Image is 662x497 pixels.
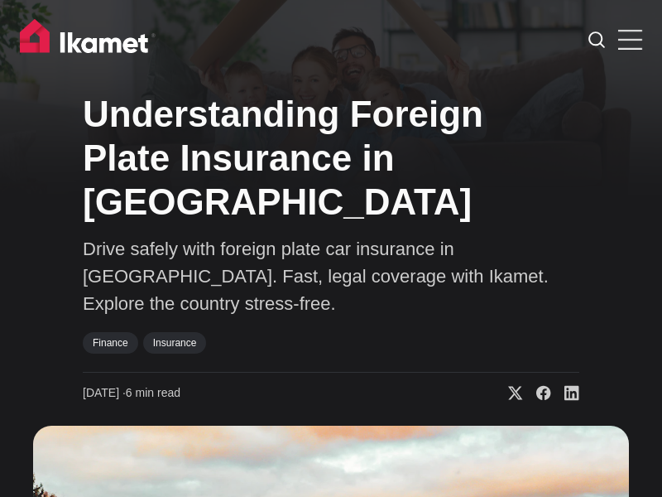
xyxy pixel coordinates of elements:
[20,19,156,60] img: Ikamet home
[83,386,126,399] span: [DATE] ∙
[83,332,138,354] a: Finance
[143,332,207,354] a: Insurance
[495,385,523,402] a: Share on X
[523,385,551,402] a: Share on Facebook
[83,385,180,402] time: 6 min read
[551,385,579,402] a: Share on Linkedin
[83,93,579,224] h1: Understanding Foreign Plate Insurance in [GEOGRAPHIC_DATA]
[83,235,579,317] p: Drive safely with foreign plate car insurance in [GEOGRAPHIC_DATA]. Fast, legal coverage with Ika...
